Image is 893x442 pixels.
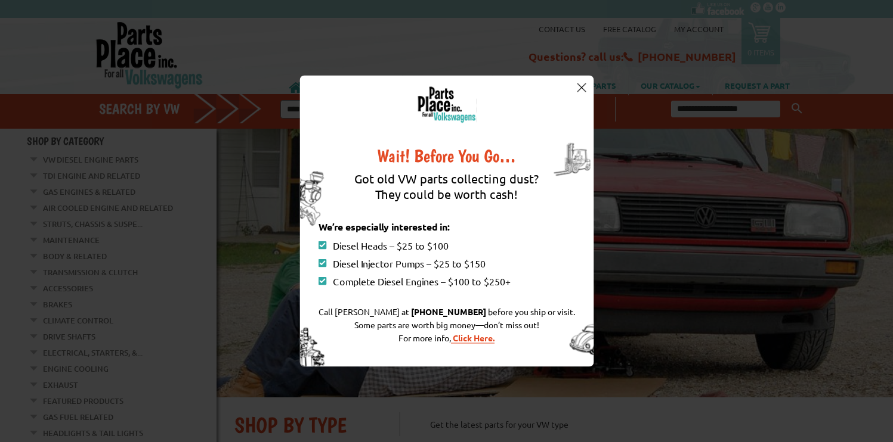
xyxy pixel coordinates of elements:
[319,241,327,250] img: points
[451,332,495,343] a: Click Here.
[416,86,477,123] img: logo
[319,275,575,287] div: Complete Diesel Engines – $100 to $250+
[319,277,327,285] img: points
[319,220,450,233] strong: We’re especially interested in:
[319,239,575,251] div: Diesel Heads – $25 to $100
[319,257,575,269] div: Diesel Injector Pumps – $25 to $150
[453,332,495,343] strong: Click Here.
[577,83,586,92] img: close
[319,147,575,165] div: Wait! Before You Go…
[319,293,575,356] div: Call [PERSON_NAME] at before you ship or visit. Some parts are worth big money—don’t miss out! Fo...
[411,306,486,317] strong: [PHONE_NUMBER]
[319,259,327,267] img: points
[319,165,575,220] div: Got old VW parts collecting dust? They could be worth cash!
[409,306,488,317] a: [PHONE_NUMBER]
